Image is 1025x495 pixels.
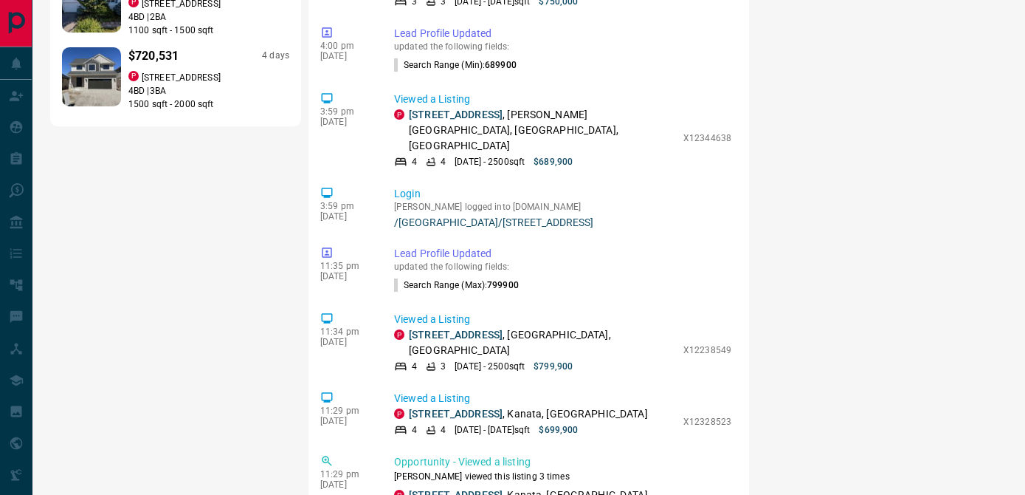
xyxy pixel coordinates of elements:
p: updated the following fields: [394,262,731,272]
p: , [PERSON_NAME][GEOGRAPHIC_DATA], [GEOGRAPHIC_DATA], [GEOGRAPHIC_DATA] [409,107,676,154]
p: , Kanata, [GEOGRAPHIC_DATA] [409,406,648,422]
p: 4 [412,423,417,437]
p: [STREET_ADDRESS] [142,71,221,84]
p: updated the following fields: [394,41,731,52]
p: [DATE] - [DATE] sqft [455,423,530,437]
p: [DATE] [320,211,372,222]
p: Lead Profile Updated [394,246,731,262]
p: Viewed a Listing [394,312,731,327]
a: /[GEOGRAPHIC_DATA]/[STREET_ADDRESS] [394,216,731,228]
p: Search Range (Min) : [394,58,517,72]
p: Search Range (Max) : [394,279,519,292]
p: [PERSON_NAME] logged into [DOMAIN_NAME] [394,202,731,212]
p: X12238549 [683,344,731,357]
p: Lead Profile Updated [394,26,731,41]
p: [PERSON_NAME] viewed this listing 3 times [394,470,731,483]
div: property.ca [394,409,404,419]
p: $699,900 [539,423,578,437]
p: 11:29 pm [320,469,372,479]
p: Viewed a Listing [394,391,731,406]
p: 1500 sqft - 2000 sqft [128,98,289,111]
a: [STREET_ADDRESS] [409,408,503,420]
p: 3 [441,360,446,373]
div: property.ca [394,330,404,340]
a: Favourited listing$720,5314 daysproperty.ca[STREET_ADDRESS]4BD |3BA1500 sqft - 2000 sqft [62,44,289,111]
img: Favourited listing [52,47,131,106]
p: Viewed a Listing [394,92,731,107]
p: 3:59 pm [320,201,372,211]
p: 1100 sqft - 1500 sqft [128,24,289,37]
p: 4 [441,155,446,168]
div: property.ca [128,71,139,81]
p: $720,531 [128,47,179,65]
p: [DATE] [320,51,372,61]
p: X12344638 [683,132,731,145]
p: [DATE] [320,479,372,490]
p: 11:35 pm [320,261,372,271]
p: 11:34 pm [320,327,372,337]
p: 4 days [262,49,289,62]
p: 4 [441,423,446,437]
p: 3:59 pm [320,106,372,117]
a: [STREET_ADDRESS] [409,329,503,341]
p: 4 [412,360,417,373]
p: [DATE] - 2500 sqft [455,360,525,373]
p: [DATE] [320,416,372,426]
p: 4 BD | 3 BA [128,84,289,98]
p: $689,900 [534,155,573,168]
p: [DATE] [320,271,372,281]
a: [STREET_ADDRESS] [409,109,503,120]
p: X12328523 [683,415,731,429]
p: $799,900 [534,360,573,373]
p: [DATE] - 2500 sqft [455,155,525,168]
span: 799900 [487,280,519,290]
p: Login [394,186,731,202]
div: property.ca [394,109,404,120]
p: Opportunity - Viewed a listing [394,454,731,470]
p: , [GEOGRAPHIC_DATA], [GEOGRAPHIC_DATA] [409,327,676,358]
p: 11:29 pm [320,406,372,416]
p: 4 BD | 2 BA [128,10,289,24]
p: [DATE] [320,117,372,127]
p: 4 [412,155,417,168]
p: 4:00 pm [320,41,372,51]
span: 689900 [485,60,517,70]
p: [DATE] [320,337,372,347]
